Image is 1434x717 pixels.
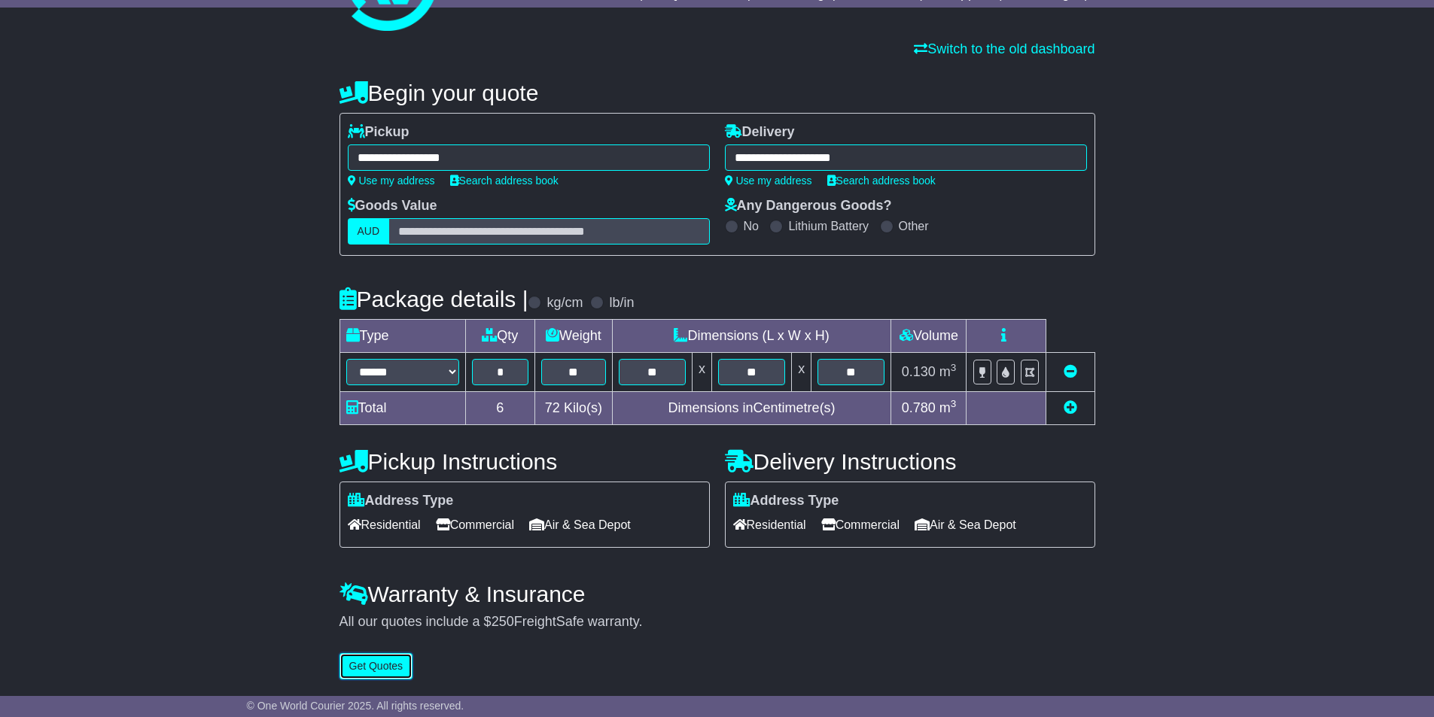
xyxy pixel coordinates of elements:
[612,392,891,425] td: Dimensions in Centimetre(s)
[547,295,583,311] label: kg/cm
[609,295,634,311] label: lb/in
[348,513,421,536] span: Residential
[902,400,936,415] span: 0.780
[902,364,936,379] span: 0.130
[792,353,811,392] td: x
[914,41,1095,56] a: Switch to the old dashboard
[339,582,1095,606] h4: Warranty & Insurance
[827,175,936,187] a: Search address book
[744,219,759,233] label: No
[535,392,613,425] td: Kilo(s)
[465,320,535,353] td: Qty
[951,398,957,409] sup: 3
[733,513,806,536] span: Residential
[692,353,711,392] td: x
[612,320,891,353] td: Dimensions (L x W x H)
[339,653,413,679] button: Get Quotes
[725,198,892,214] label: Any Dangerous Goods?
[436,513,514,536] span: Commercial
[339,320,465,353] td: Type
[529,513,631,536] span: Air & Sea Depot
[348,493,454,509] label: Address Type
[339,81,1095,105] h4: Begin your quote
[339,287,528,311] h4: Package details |
[348,175,435,187] a: Use my address
[788,219,869,233] label: Lithium Battery
[465,392,535,425] td: 6
[492,614,514,629] span: 250
[1064,364,1077,379] a: Remove this item
[951,362,957,373] sup: 3
[939,400,957,415] span: m
[821,513,900,536] span: Commercial
[450,175,559,187] a: Search address book
[339,449,710,474] h4: Pickup Instructions
[339,392,465,425] td: Total
[545,400,560,415] span: 72
[725,124,795,141] label: Delivery
[733,493,839,509] label: Address Type
[1064,400,1077,415] a: Add new item
[939,364,957,379] span: m
[348,124,409,141] label: Pickup
[899,219,929,233] label: Other
[725,449,1095,474] h4: Delivery Instructions
[535,320,613,353] td: Weight
[891,320,967,353] td: Volume
[339,614,1095,630] div: All our quotes include a $ FreightSafe warranty.
[725,175,812,187] a: Use my address
[348,198,437,214] label: Goods Value
[247,700,464,712] span: © One World Courier 2025. All rights reserved.
[915,513,1016,536] span: Air & Sea Depot
[348,218,390,245] label: AUD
